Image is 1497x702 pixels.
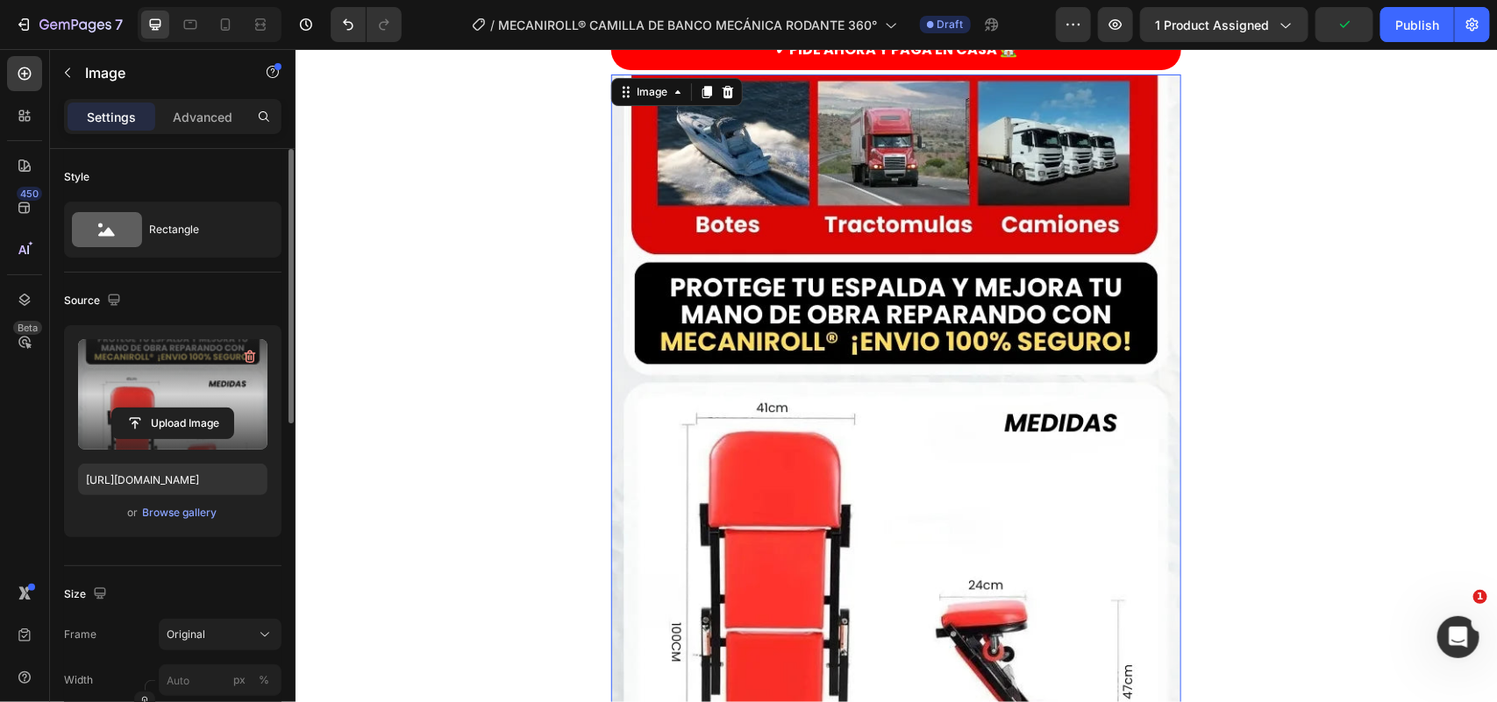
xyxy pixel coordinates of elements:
span: MECANIROLL® CAMILLA DE BANCO MECÁNICA RODANTE 360° [499,16,878,34]
div: Browse gallery [143,505,217,521]
div: % [259,672,269,688]
button: 7 [7,7,131,42]
button: Browse gallery [142,504,218,521]
span: Draft [937,17,964,32]
div: 450 [17,187,42,201]
span: Original [167,627,205,642]
div: Beta [13,321,42,335]
span: / [491,16,495,34]
div: Source [64,289,125,313]
button: px [253,670,274,691]
div: Size [64,583,110,606]
button: Publish [1380,7,1454,42]
iframe: Design area [296,49,1497,702]
span: 1 [1473,590,1487,604]
span: 1 product assigned [1155,16,1269,34]
button: 1 product assigned [1140,7,1308,42]
button: Upload Image [111,408,234,439]
p: Settings [87,108,136,126]
div: Publish [1395,16,1439,34]
p: 7 [115,14,123,35]
input: https://example.com/image.jpg [78,464,267,495]
label: Frame [64,627,96,642]
span: or [128,502,139,523]
div: Image [338,35,375,51]
p: Image [85,62,234,83]
div: Undo/Redo [331,7,402,42]
iframe: Intercom live chat [1437,616,1479,658]
div: Rectangle [149,209,256,250]
p: Advanced [173,108,232,126]
div: px [233,672,246,688]
input: px% [159,664,282,696]
button: % [229,670,250,691]
label: Width [64,672,93,688]
div: Style [64,169,89,185]
button: Original [159,619,282,650]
